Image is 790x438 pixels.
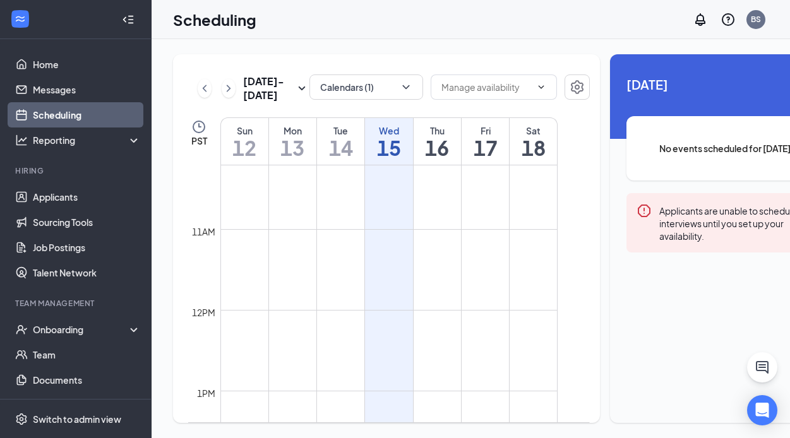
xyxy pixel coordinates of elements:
a: Messages [33,77,141,102]
a: October 18, 2025 [510,118,557,165]
svg: QuestionInfo [721,12,736,27]
svg: SmallChevronDown [294,81,309,96]
svg: ChatActive [755,360,770,375]
a: October 13, 2025 [269,118,316,165]
h1: 14 [317,137,364,158]
a: Job Postings [33,235,141,260]
div: Team Management [15,298,138,309]
div: BS [751,14,761,25]
a: Scheduling [33,102,141,127]
div: Sat [510,124,557,137]
div: Fri [462,124,509,137]
svg: Settings [570,80,585,95]
a: Applicants [33,184,141,210]
h1: 17 [462,137,509,158]
svg: Settings [15,413,28,425]
a: Settings [565,74,590,102]
div: Tue [317,124,364,137]
div: Switch to admin view [33,413,121,425]
a: October 17, 2025 [462,118,509,165]
h1: Scheduling [173,9,256,30]
svg: Collapse [122,13,135,26]
button: Calendars (1)ChevronDown [309,74,423,100]
svg: ChevronDown [536,82,546,92]
div: 1pm [195,386,218,400]
button: ChevronLeft [198,79,212,98]
a: Home [33,52,141,77]
h1: 18 [510,137,557,158]
a: October 14, 2025 [317,118,364,165]
a: Surveys [33,393,141,418]
h1: 15 [365,137,412,158]
div: Hiring [15,165,138,176]
div: 12pm [189,305,218,319]
svg: Analysis [15,134,28,146]
div: Wed [365,124,412,137]
svg: ChevronDown [400,81,412,93]
div: Reporting [33,134,141,146]
a: October 15, 2025 [365,118,412,165]
svg: Error [637,203,652,218]
svg: UserCheck [15,323,28,336]
h1: 12 [221,137,268,158]
button: Settings [565,74,590,100]
svg: Notifications [693,12,708,27]
div: Open Intercom Messenger [747,395,777,425]
h1: 13 [269,137,316,158]
div: Mon [269,124,316,137]
h1: 16 [414,137,461,158]
a: Documents [33,367,141,393]
div: Thu [414,124,461,137]
input: Manage availability [441,80,531,94]
a: Team [33,342,141,367]
svg: ChevronRight [222,81,235,96]
svg: Clock [191,119,206,134]
div: Sun [221,124,268,137]
button: ChevronRight [222,79,236,98]
svg: WorkstreamLogo [14,13,27,25]
button: ChatActive [747,352,777,382]
h3: [DATE] - [DATE] [243,74,294,102]
a: Sourcing Tools [33,210,141,235]
a: Talent Network [33,260,141,285]
span: PST [191,134,207,147]
a: October 16, 2025 [414,118,461,165]
svg: ChevronLeft [198,81,211,96]
div: 11am [189,225,218,239]
div: Onboarding [33,323,130,336]
a: October 12, 2025 [221,118,268,165]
